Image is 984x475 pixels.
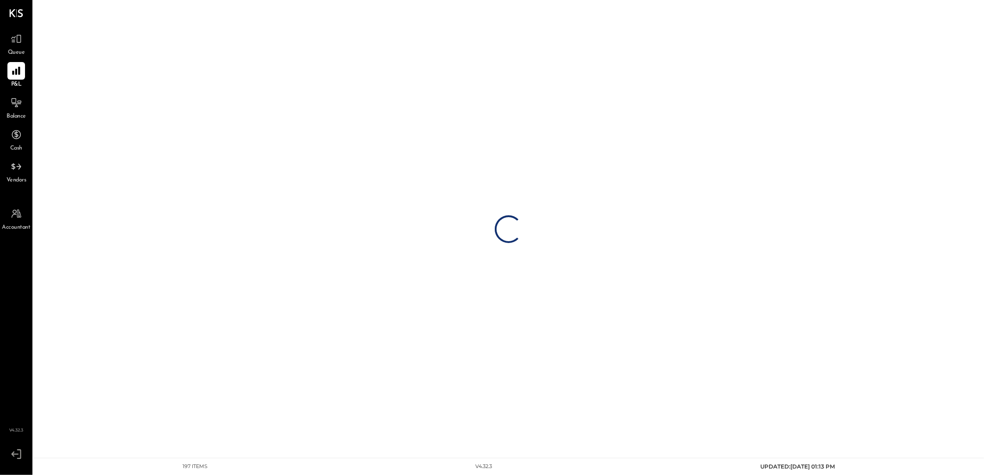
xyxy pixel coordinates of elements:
a: Accountant [0,205,32,232]
span: P&L [11,81,22,89]
a: Queue [0,30,32,57]
span: Queue [8,49,25,57]
a: P&L [0,62,32,89]
span: Cash [10,144,22,153]
span: UPDATED: [DATE] 01:13 PM [760,463,835,470]
span: Vendors [6,176,26,185]
a: Cash [0,126,32,153]
div: 197 items [183,463,208,470]
a: Vendors [0,158,32,185]
a: Balance [0,94,32,121]
span: Balance [6,112,26,121]
span: Accountant [2,224,31,232]
div: v 4.32.3 [476,463,492,470]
